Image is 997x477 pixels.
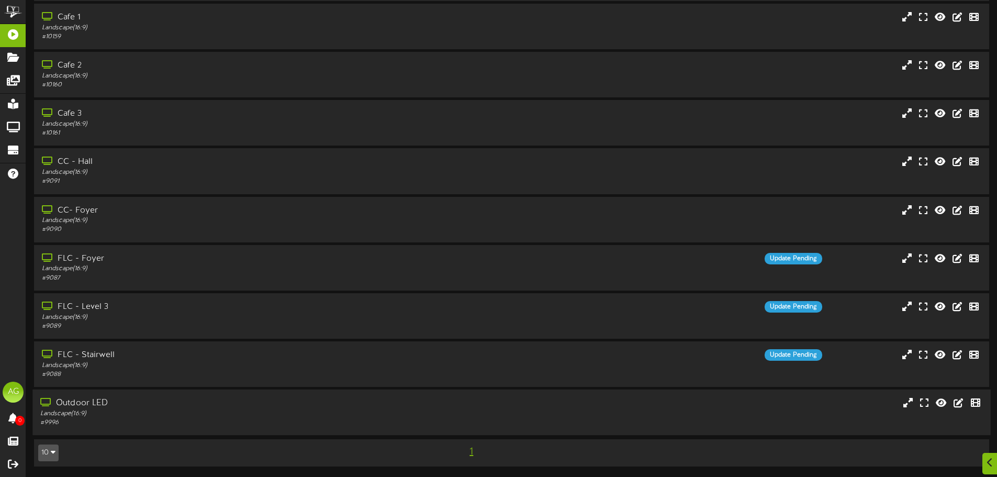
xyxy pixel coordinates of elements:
div: FLC - Foyer [42,253,424,265]
button: 10 [38,445,59,461]
div: CC - Hall [42,156,424,168]
div: FLC - Stairwell [42,349,424,361]
div: # 9088 [42,370,424,379]
div: Landscape ( 16:9 ) [42,168,424,177]
div: Landscape ( 16:9 ) [42,361,424,370]
div: # 10160 [42,81,424,90]
div: Cafe 3 [42,108,424,120]
div: # 9090 [42,225,424,234]
span: 1 [467,446,476,458]
div: Cafe 1 [42,12,424,24]
div: # 9091 [42,177,424,186]
div: Landscape ( 16:9 ) [42,313,424,322]
div: Update Pending [765,349,822,361]
div: Cafe 2 [42,60,424,72]
div: Landscape ( 16:9 ) [42,264,424,273]
div: # 9996 [40,418,424,427]
div: FLC - Level 3 [42,301,424,313]
div: Landscape ( 16:9 ) [42,24,424,32]
div: Update Pending [765,253,822,264]
div: Landscape ( 16:9 ) [40,409,424,418]
div: # 9087 [42,274,424,283]
div: # 9089 [42,322,424,331]
span: 0 [15,416,25,426]
div: # 10159 [42,32,424,41]
div: Update Pending [765,301,822,313]
div: # 10161 [42,129,424,138]
div: Landscape ( 16:9 ) [42,72,424,81]
div: CC- Foyer [42,205,424,217]
div: Landscape ( 16:9 ) [42,216,424,225]
div: AG [3,382,24,403]
div: Landscape ( 16:9 ) [42,120,424,129]
div: Outdoor LED [40,397,424,409]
